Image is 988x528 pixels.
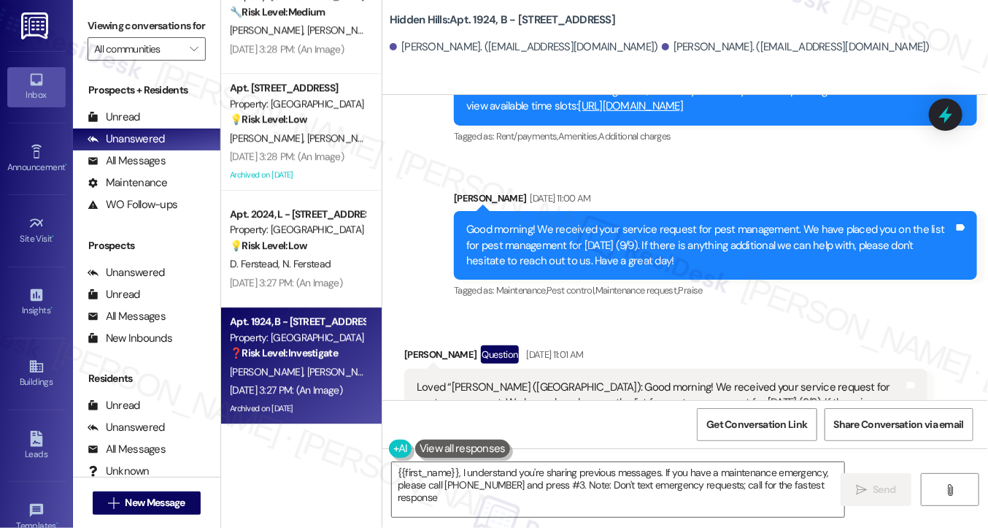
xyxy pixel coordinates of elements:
div: Question [481,345,520,364]
div: [PERSON_NAME] [404,345,927,369]
i:  [856,484,867,496]
button: New Message [93,491,201,515]
span: Praise [679,284,703,296]
div: Apt. 1924, B - [STREET_ADDRESS] [230,314,365,329]
div: Tagged as: [454,126,977,147]
a: [URL][DOMAIN_NAME] [579,99,684,113]
div: All Messages [88,153,166,169]
div: New Inbounds [88,331,172,346]
div: Property: [GEOGRAPHIC_DATA] [230,96,365,112]
strong: 💡 Risk Level: Low [230,112,307,126]
div: Unread [88,398,140,413]
b: Hidden Hills: Apt. 1924, B - [STREET_ADDRESS] [390,12,615,28]
div: Good morning! We received your service request for pest management. We have placed you on the lis... [466,222,954,269]
div: Apt. 2024, L - [STREET_ADDRESS] [230,207,365,222]
span: Maintenance request , [595,284,679,296]
a: Buildings [7,354,66,394]
span: • [53,232,55,242]
i:  [190,43,198,55]
strong: 🔧 Risk Level: Medium [230,5,325,18]
div: Prospects + Residents [73,83,220,98]
span: [PERSON_NAME] [307,131,380,145]
span: • [65,160,67,170]
span: Additional charges [598,130,671,142]
a: Insights • [7,283,66,322]
span: Share Conversation via email [834,417,964,432]
div: [DATE] 3:28 PM: (An Image) [230,42,344,56]
div: [DATE] 11:01 AM [522,347,583,362]
img: ResiDesk Logo [21,12,51,39]
span: Maintenance , [496,284,547,296]
span: [PERSON_NAME] [230,23,307,37]
div: Prospects [73,238,220,253]
div: Residents [73,371,220,386]
div: Unanswered [88,131,165,147]
span: [PERSON_NAME] [230,365,307,378]
div: [PERSON_NAME]. ([EMAIL_ADDRESS][DOMAIN_NAME]) [390,39,658,55]
div: Property: [GEOGRAPHIC_DATA] [230,330,365,345]
div: Tagged as: [454,280,977,301]
div: [PERSON_NAME] [454,191,977,211]
div: Archived on [DATE] [228,166,366,184]
div: Unanswered [88,420,165,435]
div: Apt. [STREET_ADDRESS] [230,80,365,96]
div: All Messages [88,309,166,324]
div: Property: [GEOGRAPHIC_DATA] [230,222,365,237]
a: Inbox [7,67,66,107]
div: [DATE] 3:28 PM: (An Image) [230,150,344,163]
a: Site Visit • [7,211,66,250]
span: [PERSON_NAME] [230,131,307,145]
div: Unanswered [88,265,165,280]
span: New Message [126,495,185,510]
a: Leads [7,426,66,466]
button: Share Conversation via email [825,408,973,441]
div: [DATE] 3:27 PM: (An Image) [230,383,342,397]
div: Maintenance [88,175,168,191]
div: [DATE] 11:00 AM [527,191,591,206]
label: Viewing conversations for [88,15,206,37]
span: Pest control , [547,284,595,296]
strong: ❓ Risk Level: Investigate [230,346,338,359]
span: [PERSON_NAME] [307,365,380,378]
button: Get Conversation Link [697,408,817,441]
div: [PERSON_NAME]. ([EMAIL_ADDRESS][DOMAIN_NAME]) [662,39,930,55]
span: • [50,303,53,313]
div: WO Follow-ups [88,197,177,213]
div: Archived on [DATE] [228,399,366,418]
div: Unread [88,287,140,302]
span: [PERSON_NAME] [307,23,380,37]
i:  [945,484,956,496]
textarea: {{first_name}}, I understand you're sharing previous messages. If you have a maintenance emergenc... [392,462,844,517]
strong: 💡 Risk Level: Low [230,239,307,252]
span: Get Conversation Link [706,417,807,432]
span: D. Ferstead [230,257,282,270]
i:  [108,497,119,509]
div: All Messages [88,442,166,457]
div: Unread [88,110,140,125]
button: Send [841,473,911,506]
span: Amenities , [558,130,599,142]
span: Send [873,482,895,497]
div: Unknown [88,464,150,479]
input: All communities [94,37,182,61]
span: N. Ferstead [282,257,331,270]
span: Rent/payments , [496,130,558,142]
div: Loved “[PERSON_NAME] ([GEOGRAPHIC_DATA]): Good morning! We received your service request for pest... [417,380,904,426]
div: [DATE] 3:27 PM: (An Image) [230,276,342,289]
